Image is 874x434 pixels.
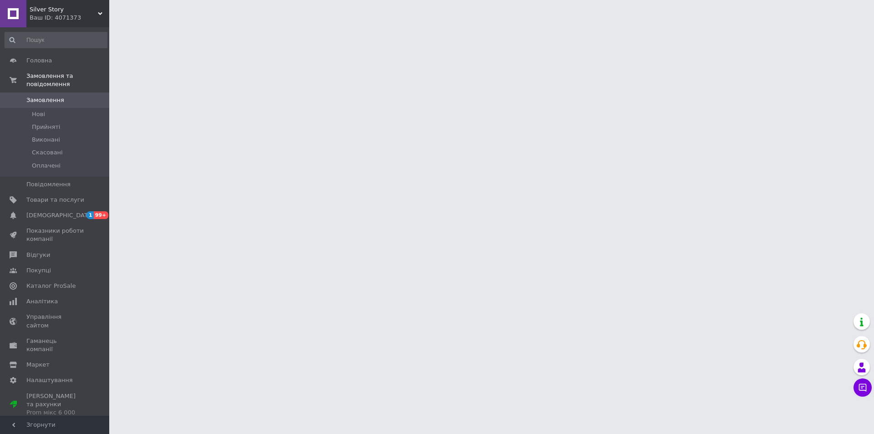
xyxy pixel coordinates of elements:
[32,123,60,131] span: Прийняті
[86,211,94,219] span: 1
[26,196,84,204] span: Товари та послуги
[32,110,45,118] span: Нові
[26,96,64,104] span: Замовлення
[26,376,73,384] span: Налаштування
[30,14,109,22] div: Ваш ID: 4071373
[26,251,50,259] span: Відгуки
[32,136,60,144] span: Виконані
[26,361,50,369] span: Маркет
[32,148,63,157] span: Скасовані
[854,378,872,397] button: Чат з покупцем
[26,211,94,220] span: [DEMOGRAPHIC_DATA]
[26,227,84,243] span: Показники роботи компанії
[26,392,84,417] span: [PERSON_NAME] та рахунки
[26,408,84,417] div: Prom мікс 6 000
[26,313,84,329] span: Управління сайтом
[26,180,71,189] span: Повідомлення
[5,32,107,48] input: Пошук
[32,162,61,170] span: Оплачені
[26,297,58,306] span: Аналітика
[26,56,52,65] span: Головна
[94,211,109,219] span: 99+
[30,5,98,14] span: Silver Story
[26,266,51,275] span: Покупці
[26,282,76,290] span: Каталог ProSale
[26,337,84,353] span: Гаманець компанії
[26,72,109,88] span: Замовлення та повідомлення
